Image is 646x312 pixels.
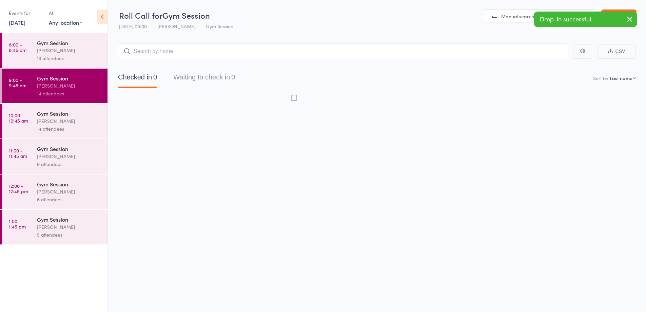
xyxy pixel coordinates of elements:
[231,73,235,81] div: 0
[37,196,102,203] div: 6 attendees
[2,139,107,174] a: 11:00 -11:45 amGym Session[PERSON_NAME]9 attendees
[118,70,157,88] button: Checked in0
[37,231,102,239] div: 5 attendees
[610,75,632,81] div: Last name
[37,90,102,97] div: 14 attendees
[49,19,82,26] div: Any location
[153,73,157,81] div: 0
[501,13,534,20] span: Manual search
[37,188,102,196] div: [PERSON_NAME]
[593,75,608,81] label: Sort by
[37,39,102,47] div: Gym Session
[37,216,102,223] div: Gym Session
[37,74,102,82] div: Gym Session
[9,7,42,19] div: Events for
[601,10,637,23] a: Exit roll call
[597,44,636,59] button: CSV
[37,110,102,117] div: Gym Session
[9,183,28,194] time: 12:00 - 12:45 pm
[534,12,637,27] div: Drop-in successful.
[119,10,162,21] span: Roll Call for
[37,152,102,160] div: [PERSON_NAME]
[2,210,107,244] a: 1:00 -1:45 pmGym Session[PERSON_NAME]5 attendees
[37,160,102,168] div: 9 attendees
[2,33,107,68] a: 8:00 -8:45 amGym Session[PERSON_NAME]13 attendees
[9,42,26,53] time: 8:00 - 8:45 am
[9,112,28,123] time: 10:00 - 10:45 am
[37,47,102,54] div: [PERSON_NAME]
[206,23,233,30] span: Gym Session
[37,82,102,90] div: [PERSON_NAME]
[37,223,102,231] div: [PERSON_NAME]
[37,145,102,152] div: Gym Session
[9,19,25,26] a: [DATE]
[49,7,82,19] div: At
[9,148,27,159] time: 11:00 - 11:45 am
[157,23,195,30] span: [PERSON_NAME]
[37,117,102,125] div: [PERSON_NAME]
[9,77,26,88] time: 9:00 - 9:45 am
[2,69,107,103] a: 9:00 -9:45 amGym Session[PERSON_NAME]14 attendees
[118,43,568,59] input: Search by name
[2,104,107,139] a: 10:00 -10:45 amGym Session[PERSON_NAME]14 attendees
[37,54,102,62] div: 13 attendees
[173,70,235,88] button: Waiting to check in0
[162,10,210,21] span: Gym Session
[119,23,147,30] span: [DATE] 09:00
[9,218,26,229] time: 1:00 - 1:45 pm
[37,125,102,133] div: 14 attendees
[2,175,107,209] a: 12:00 -12:45 pmGym Session[PERSON_NAME]6 attendees
[37,180,102,188] div: Gym Session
